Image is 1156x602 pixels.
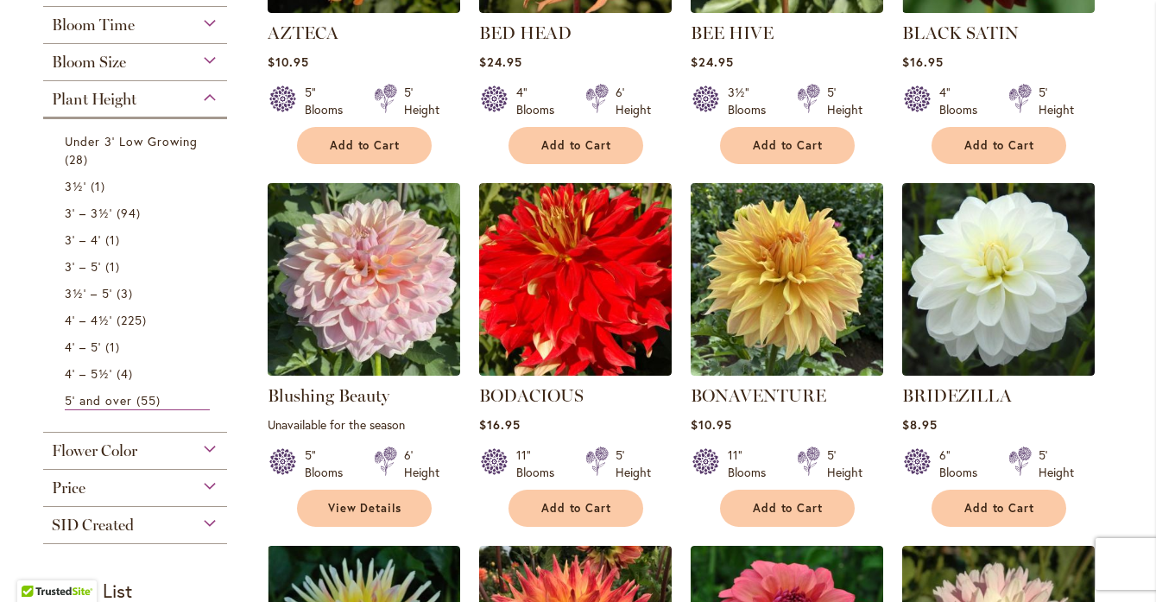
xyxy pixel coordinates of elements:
[939,84,988,118] div: 4" Blooms
[516,84,565,118] div: 4" Blooms
[65,285,112,301] span: 3½' – 5'
[268,385,389,406] a: Blushing Beauty
[902,22,1019,43] a: BLACK SATIN
[65,178,86,194] span: 3½'
[136,391,165,409] span: 55
[105,231,124,249] span: 1
[117,311,151,329] span: 225
[65,133,199,149] span: Under 3' Low Growing
[479,54,522,70] span: $24.95
[65,150,92,168] span: 28
[52,516,134,535] span: SID Created
[509,490,643,527] button: Add to Cart
[52,478,85,497] span: Price
[541,501,612,516] span: Add to Cart
[932,490,1066,527] button: Add to Cart
[268,183,460,376] img: Blushing Beauty
[902,416,938,433] span: $8.95
[105,257,124,276] span: 1
[479,183,672,376] img: BODACIOUS
[65,205,112,221] span: 3' – 3½'
[65,132,211,168] a: Under 3' Low Growing 28
[509,127,643,164] button: Add to Cart
[268,22,338,43] a: AZTECA
[117,204,145,222] span: 94
[65,338,211,356] a: 4' – 5' 1
[728,84,776,118] div: 3½" Blooms
[541,138,612,153] span: Add to Cart
[52,16,135,35] span: Bloom Time
[268,363,460,379] a: Blushing Beauty
[902,183,1095,376] img: BRIDEZILLA
[117,284,137,302] span: 3
[297,127,432,164] button: Add to Cart
[65,204,211,222] a: 3' – 3½' 94
[691,183,883,376] img: Bonaventure
[720,127,855,164] button: Add to Cart
[65,258,101,275] span: 3' – 5'
[65,364,211,383] a: 4' – 5½' 4
[268,54,309,70] span: $10.95
[1039,84,1074,118] div: 5' Height
[902,363,1095,379] a: BRIDEZILLA
[691,54,734,70] span: $24.95
[52,53,126,72] span: Bloom Size
[932,127,1066,164] button: Add to Cart
[479,22,572,43] a: BED HEAD
[939,447,988,481] div: 6" Blooms
[52,90,136,109] span: Plant Height
[330,138,401,153] span: Add to Cart
[65,231,101,248] span: 3' – 4'
[65,284,211,302] a: 3½' – 5' 3
[65,312,112,328] span: 4' – 4½'
[753,138,824,153] span: Add to Cart
[65,231,211,249] a: 3' – 4' 1
[902,54,944,70] span: $16.95
[65,339,101,355] span: 4' – 5'
[65,311,211,329] a: 4' – 4½' 225
[827,84,862,118] div: 5' Height
[65,257,211,276] a: 3' – 5' 1
[297,490,432,527] a: View Details
[691,416,732,433] span: $10.95
[516,447,565,481] div: 11" Blooms
[691,22,774,43] a: BEE HIVE
[52,441,137,460] span: Flower Color
[117,364,137,383] span: 4
[479,416,521,433] span: $16.95
[404,447,439,481] div: 6' Height
[1039,447,1074,481] div: 5' Height
[305,84,353,118] div: 5" Blooms
[902,385,1012,406] a: BRIDEZILLA
[91,177,110,195] span: 1
[616,84,651,118] div: 6' Height
[305,447,353,481] div: 5" Blooms
[964,501,1035,516] span: Add to Cart
[616,447,651,481] div: 5' Height
[105,338,124,356] span: 1
[720,490,855,527] button: Add to Cart
[728,447,776,481] div: 11" Blooms
[404,84,439,118] div: 5' Height
[964,138,1035,153] span: Add to Cart
[328,501,402,516] span: View Details
[753,501,824,516] span: Add to Cart
[65,365,112,382] span: 4' – 5½'
[65,391,211,410] a: 5' and over 55
[691,385,826,406] a: BONAVENTURE
[65,177,211,195] a: 3½' 1
[479,385,584,406] a: BODACIOUS
[479,363,672,379] a: BODACIOUS
[65,392,133,409] span: 5' and over
[827,447,862,481] div: 5' Height
[13,541,61,589] iframe: Launch Accessibility Center
[691,363,883,379] a: Bonaventure
[268,416,460,433] p: Unavailable for the season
